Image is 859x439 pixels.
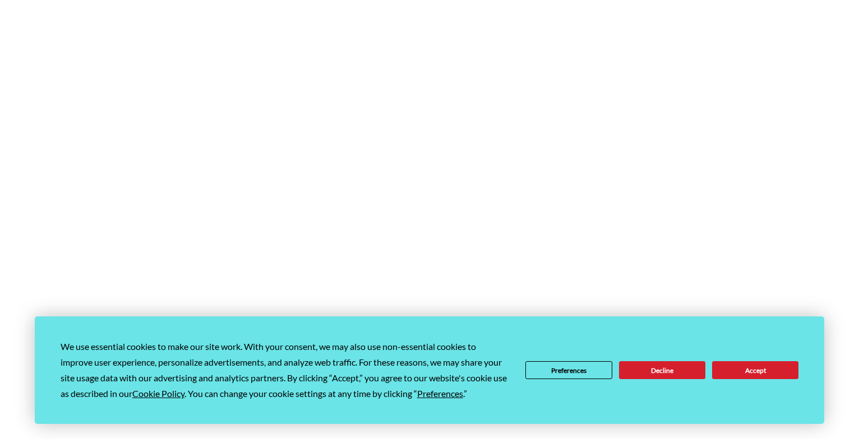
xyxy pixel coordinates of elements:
[712,361,798,379] button: Accept
[417,388,463,399] span: Preferences
[525,361,612,379] button: Preferences
[619,361,705,379] button: Decline
[61,339,508,401] div: We use essential cookies to make our site work. With your consent, we may also use non-essential ...
[35,316,824,424] div: Cookie Consent Prompt
[132,388,184,399] span: Cookie Policy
